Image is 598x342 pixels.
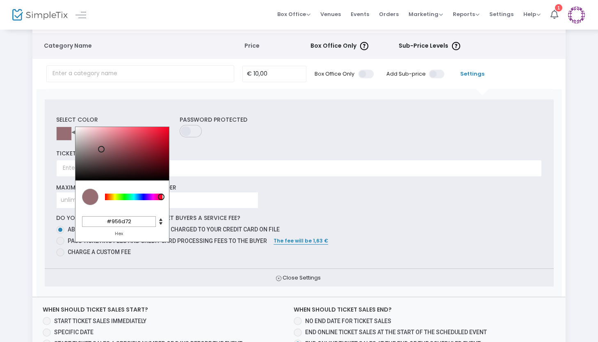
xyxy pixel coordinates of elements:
[57,192,258,208] input: unlimited
[244,42,302,50] span: Price
[453,10,479,18] span: Reports
[43,305,148,314] label: When should ticket sales start?
[56,149,94,158] label: TICKET NOTE
[409,10,443,18] span: Marketing
[82,230,156,237] div: Hex
[44,42,229,50] span: Category Name
[310,42,356,50] span: Box Office Only
[360,42,368,50] img: question-mark
[379,4,399,25] span: Orders
[523,10,541,18] span: Help
[351,4,369,25] span: Events
[453,70,492,78] span: Settings
[274,237,328,244] span: The fee will be 1,63 €
[305,318,391,324] span: No end date for ticket sales
[294,305,392,314] label: When should ticket sales end?
[64,237,267,245] span: Pass ticketing fees and credit card processing fees to the buyer
[180,116,247,124] label: Password Protected
[56,183,176,192] label: Maximum Number of Tickets per order
[46,65,235,82] input: Enter a category name
[489,4,514,25] span: Settings
[277,10,310,18] span: Box Office
[452,42,460,50] img: question-mark
[56,214,240,222] label: Do you want to charge your ticket buyers a service fee?
[56,160,542,177] input: Enter Ticket Note
[56,116,98,124] label: Select Color
[305,329,487,335] span: End online ticket sales at the start of the scheduled event
[68,226,280,233] span: Absorb fee: Ticketing fees will be charged to your credit card on file
[54,318,146,324] span: Start ticket sales immediately
[399,42,448,50] span: Sub-Price Levels
[555,4,562,12] div: 1
[54,329,94,335] span: Specific Date
[45,269,554,287] span: Close Settings
[243,66,306,82] input: Price
[64,248,131,256] span: Charge a custom fee
[320,4,341,25] span: Venues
